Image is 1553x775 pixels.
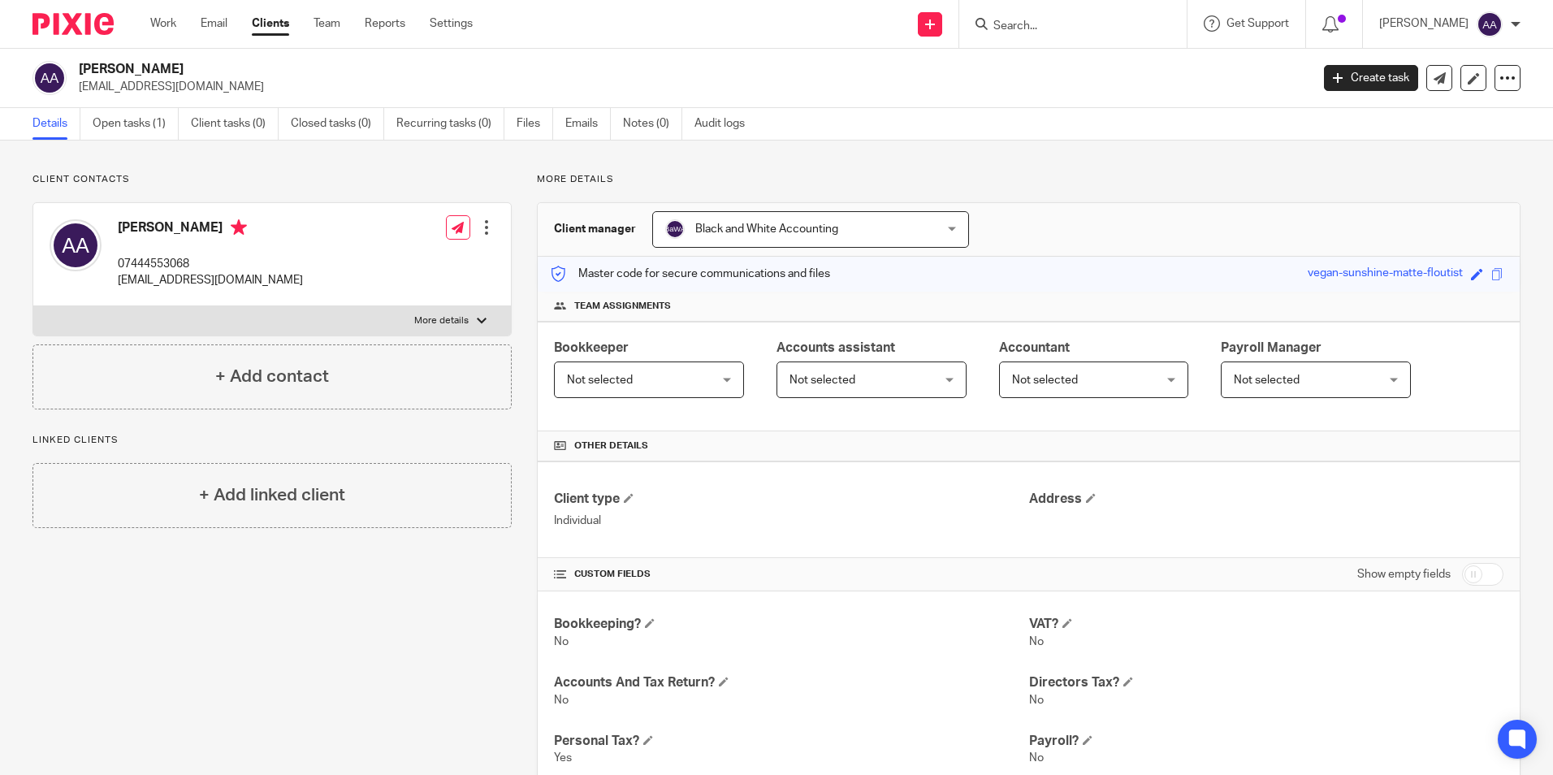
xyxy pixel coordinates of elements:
span: No [554,695,569,706]
img: svg%3E [1477,11,1503,37]
h4: Directors Tax? [1029,674,1503,691]
h4: VAT? [1029,616,1503,633]
p: [EMAIL_ADDRESS][DOMAIN_NAME] [79,79,1300,95]
h4: Accounts And Tax Return? [554,674,1028,691]
a: Team [314,15,340,32]
span: Payroll Manager [1221,341,1322,354]
h2: [PERSON_NAME] [79,61,1055,78]
img: svg%3E [32,61,67,95]
p: 07444553068 [118,256,303,272]
span: No [1029,752,1044,764]
a: Client tasks (0) [191,108,279,140]
a: Email [201,15,227,32]
span: Not selected [1234,375,1300,386]
p: Client contacts [32,173,512,186]
p: [EMAIL_ADDRESS][DOMAIN_NAME] [118,272,303,288]
h3: Client manager [554,221,636,237]
a: Audit logs [694,108,757,140]
label: Show empty fields [1357,566,1451,582]
img: svg%3E [665,219,685,239]
span: Get Support [1226,18,1289,29]
a: Closed tasks (0) [291,108,384,140]
h4: Payroll? [1029,733,1503,750]
a: Clients [252,15,289,32]
p: Individual [554,513,1028,529]
span: Not selected [1012,375,1078,386]
h4: Address [1029,491,1503,508]
span: Other details [574,439,648,452]
span: Yes [554,752,572,764]
span: Black and White Accounting [695,223,838,235]
i: Primary [231,219,247,236]
a: Notes (0) [623,108,682,140]
img: svg%3E [50,219,102,271]
h4: CUSTOM FIELDS [554,568,1028,581]
p: [PERSON_NAME] [1379,15,1469,32]
h4: Bookkeeping? [554,616,1028,633]
a: Create task [1324,65,1418,91]
p: Master code for secure communications and files [550,266,830,282]
div: vegan-sunshine-matte-floutist [1308,265,1463,284]
p: More details [414,314,469,327]
span: Bookkeeper [554,341,629,354]
p: Linked clients [32,434,512,447]
input: Search [992,19,1138,34]
span: Accounts assistant [776,341,895,354]
span: No [1029,636,1044,647]
a: Open tasks (1) [93,108,179,140]
h4: [PERSON_NAME] [118,219,303,240]
a: Details [32,108,80,140]
img: Pixie [32,13,114,35]
span: Team assignments [574,300,671,313]
a: Emails [565,108,611,140]
h4: Client type [554,491,1028,508]
p: More details [537,173,1521,186]
span: No [1029,695,1044,706]
a: Files [517,108,553,140]
span: Not selected [567,375,633,386]
span: Not selected [789,375,855,386]
a: Recurring tasks (0) [396,108,504,140]
h4: + Add linked client [199,483,345,508]
span: Accountant [999,341,1070,354]
span: No [554,636,569,647]
a: Settings [430,15,473,32]
a: Work [150,15,176,32]
a: Reports [365,15,405,32]
h4: Personal Tax? [554,733,1028,750]
h4: + Add contact [215,364,329,389]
